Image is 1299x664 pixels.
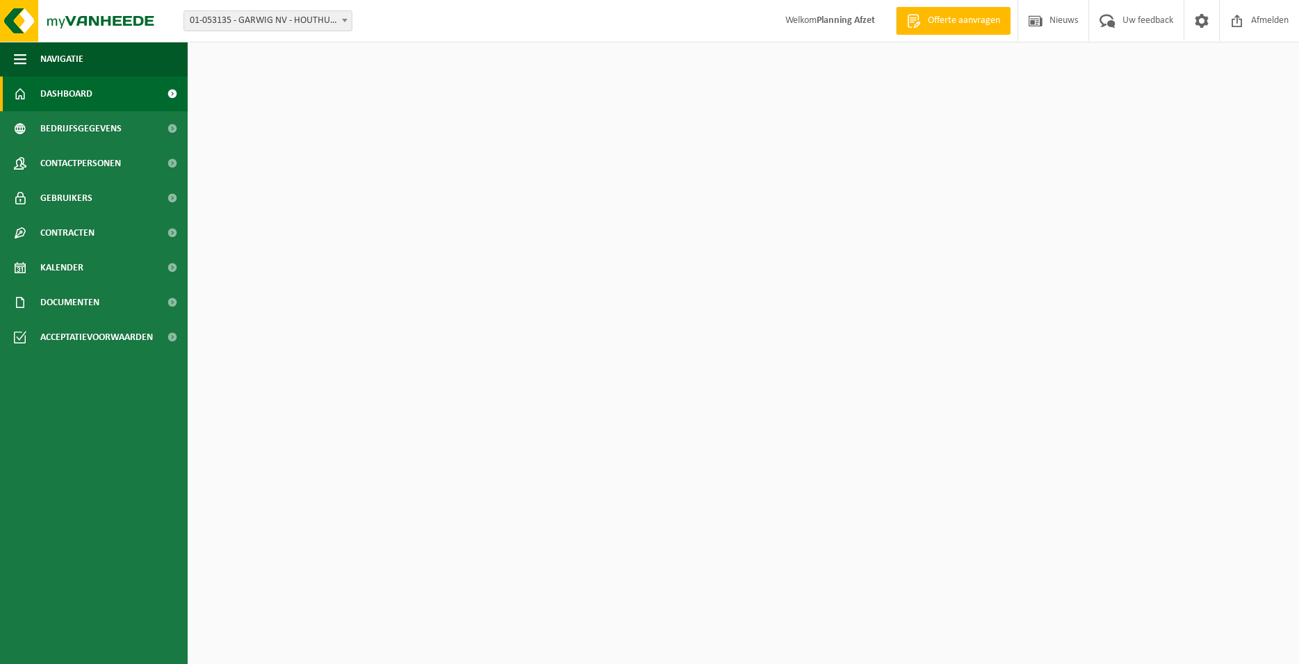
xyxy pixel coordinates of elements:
[817,15,875,26] strong: Planning Afzet
[40,285,99,320] span: Documenten
[40,181,92,216] span: Gebruikers
[40,216,95,250] span: Contracten
[40,320,153,355] span: Acceptatievoorwaarden
[184,11,352,31] span: 01-053135 - GARWIG NV - HOUTHULST
[183,10,352,31] span: 01-053135 - GARWIG NV - HOUTHULST
[924,14,1004,28] span: Offerte aanvragen
[40,250,83,285] span: Kalender
[40,76,92,111] span: Dashboard
[896,7,1011,35] a: Offerte aanvragen
[40,146,121,181] span: Contactpersonen
[40,42,83,76] span: Navigatie
[40,111,122,146] span: Bedrijfsgegevens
